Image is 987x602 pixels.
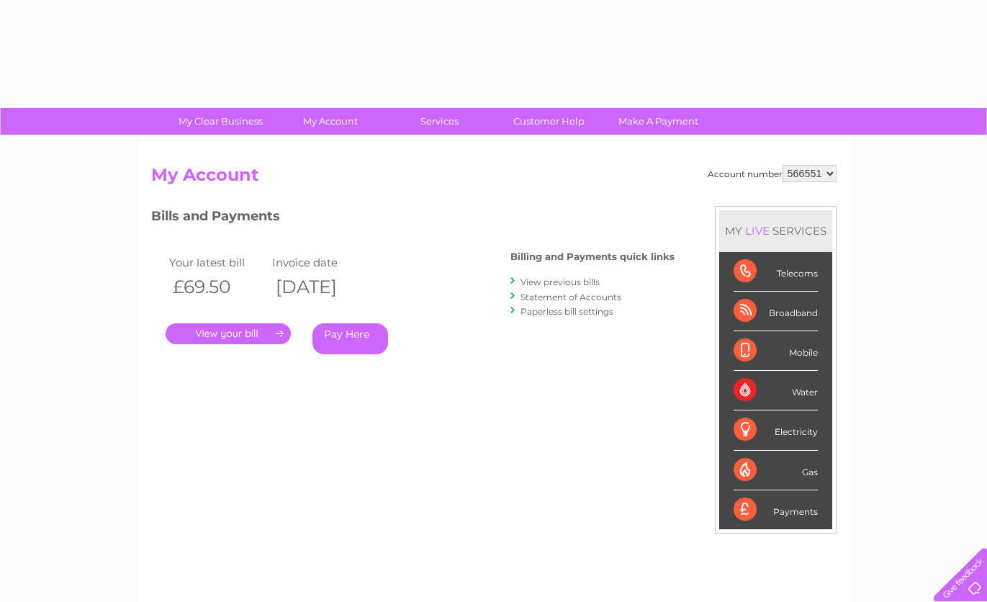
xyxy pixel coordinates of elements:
th: £69.50 [166,272,269,302]
a: Pay Here [312,323,388,354]
a: Paperless bill settings [520,306,613,317]
div: Water [734,371,818,410]
a: Customer Help [490,108,608,135]
h4: Billing and Payments quick links [510,251,675,262]
div: Telecoms [734,252,818,292]
div: Account number [708,165,837,182]
div: LIVE [742,224,772,238]
a: Services [380,108,499,135]
div: Electricity [734,410,818,450]
td: Invoice date [269,253,372,272]
div: Payments [734,490,818,529]
h2: My Account [151,165,837,192]
a: View previous bills [520,277,600,287]
a: Statement of Accounts [520,292,621,302]
div: Broadband [734,292,818,331]
a: . [166,323,291,344]
div: Mobile [734,331,818,371]
a: Make A Payment [599,108,718,135]
td: Your latest bill [166,253,269,272]
a: My Clear Business [161,108,280,135]
div: Gas [734,451,818,490]
th: [DATE] [269,272,372,302]
h3: Bills and Payments [151,206,675,231]
div: MY SERVICES [719,210,832,251]
a: My Account [271,108,389,135]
